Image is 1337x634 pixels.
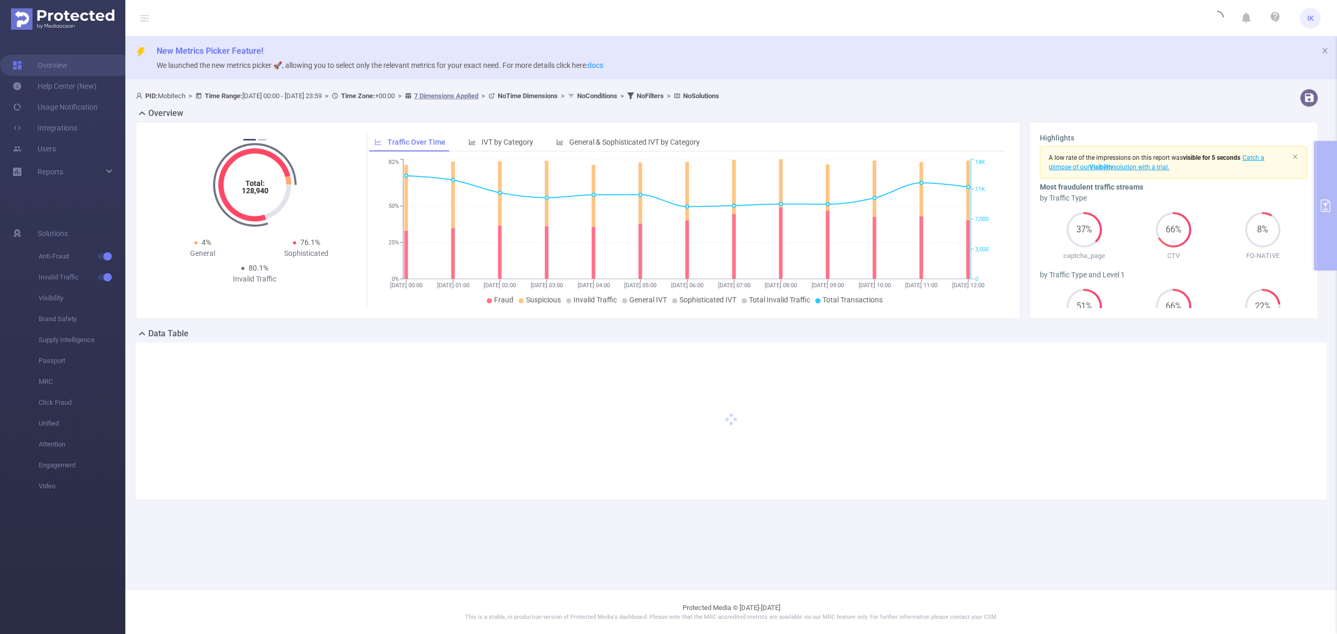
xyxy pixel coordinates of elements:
span: Unified [39,413,125,434]
tspan: [DATE] 09:00 [812,282,844,289]
span: Solutions [38,223,68,244]
h3: Highlights [1040,133,1307,144]
span: > [322,92,332,100]
span: Attention [39,434,125,455]
b: No Time Dimensions [498,92,558,100]
span: Brand Safety [39,309,125,330]
span: > [478,92,488,100]
tspan: [DATE] 02:00 [484,282,516,289]
b: PID: [145,92,158,100]
a: Overview [13,55,67,76]
span: IK [1307,8,1314,29]
tspan: [DATE] 01:00 [437,282,470,289]
span: 51% [1066,302,1102,311]
tspan: 14K [975,159,985,166]
span: MRC [39,371,125,392]
div: General [151,248,255,259]
span: Visibility [39,288,125,309]
tspan: [DATE] 12:00 [952,282,984,289]
span: Total Transactions [823,296,883,304]
b: No Conditions [577,92,617,100]
i: icon: close [1292,154,1298,160]
b: visible for 5 seconds [1183,154,1240,161]
tspan: 0 [975,276,978,283]
button: icon: close [1321,45,1329,56]
tspan: [DATE] 04:00 [578,282,610,289]
span: Mobitech [DATE] 00:00 - [DATE] 23:59 +00:00 [136,92,719,100]
a: docs [588,61,603,69]
div: by Traffic Type [1040,193,1307,204]
span: Engagement [39,455,125,476]
i: icon: line-chart [374,138,382,146]
p: FO-NATIVE [1218,251,1307,261]
tspan: [DATE] 10:00 [859,282,891,289]
tspan: [DATE] 00:00 [390,282,423,289]
b: Time Zone: [341,92,375,100]
span: Video [39,476,125,497]
button: icon: close [1292,151,1298,162]
b: Most fraudulent traffic streams [1040,183,1143,191]
tspan: [DATE] 06:00 [671,282,703,289]
span: Fraud [494,296,513,304]
span: Supply Intelligence [39,330,125,350]
span: IVT by Category [482,138,533,146]
i: icon: loading [1211,11,1224,26]
span: Invalid Traffic [573,296,617,304]
p: captcha_page [1040,251,1129,261]
tspan: 3,500 [975,246,989,253]
span: Suspicious [526,296,561,304]
span: 22% [1245,302,1281,311]
p: CTV [1129,251,1218,261]
tspan: 11K [975,186,985,193]
span: 37% [1066,226,1102,234]
span: 66% [1156,226,1191,234]
span: General & Sophisticated IVT by Category [569,138,700,146]
a: Integrations [13,118,77,138]
b: No Filters [637,92,664,100]
div: Sophisticated [255,248,359,259]
b: No Solutions [683,92,719,100]
span: was [1171,154,1240,161]
a: Users [13,138,56,159]
span: Traffic Over Time [388,138,445,146]
span: > [395,92,405,100]
tspan: 0% [392,276,399,283]
span: > [664,92,674,100]
a: Reports [38,161,63,182]
h2: Overview [148,107,183,120]
tspan: [DATE] 03:00 [531,282,563,289]
span: Invalid Traffic [39,267,125,288]
tspan: 25% [389,239,399,246]
i: icon: user [136,92,145,99]
span: Passport [39,350,125,371]
tspan: [DATE] 07:00 [718,282,750,289]
div: Invalid Traffic [203,274,307,285]
span: General IVT [629,296,667,304]
span: A low rate of the impressions on this report [1049,154,1170,161]
span: 80.1% [249,264,268,272]
tspan: [DATE] 05:00 [624,282,656,289]
a: Help Center (New) [13,76,97,97]
span: 4% [202,238,211,246]
i: icon: close [1321,47,1329,54]
span: 76.1% [300,238,320,246]
span: 8% [1245,226,1281,234]
span: > [185,92,195,100]
div: by Traffic Type and Level 1 [1040,269,1307,280]
h2: Data Table [148,327,189,340]
span: 66% [1156,302,1191,311]
button: 1 [243,139,256,140]
i: icon: thunderbolt [136,47,146,57]
button: 2 [258,139,266,140]
footer: Protected Media © [DATE]-[DATE] [125,590,1337,634]
span: Anti-Fraud [39,246,125,267]
tspan: [DATE] 11:00 [905,282,937,289]
span: Total Invalid Traffic [749,296,810,304]
b: Visibility [1089,163,1113,171]
i: icon: bar-chart [468,138,476,146]
span: > [617,92,627,100]
tspan: Total: [245,179,264,187]
img: Protected Media [11,8,114,30]
span: We launched the new metrics picker 🚀, allowing you to select only the relevant metrics for your e... [157,61,603,69]
span: New Metrics Picker Feature! [157,46,263,56]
